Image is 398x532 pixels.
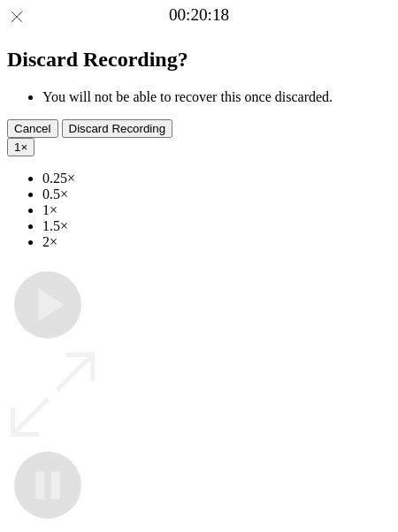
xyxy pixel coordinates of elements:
[42,218,391,234] li: 1.5×
[62,119,173,138] button: Discard Recording
[7,138,34,156] button: 1×
[42,234,391,250] li: 2×
[42,89,391,105] li: You will not be able to recover this once discarded.
[7,48,391,72] h2: Discard Recording?
[169,5,229,25] a: 00:20:18
[7,119,58,138] button: Cancel
[42,202,391,218] li: 1×
[14,141,20,154] span: 1
[42,171,391,186] li: 0.25×
[42,186,391,202] li: 0.5×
